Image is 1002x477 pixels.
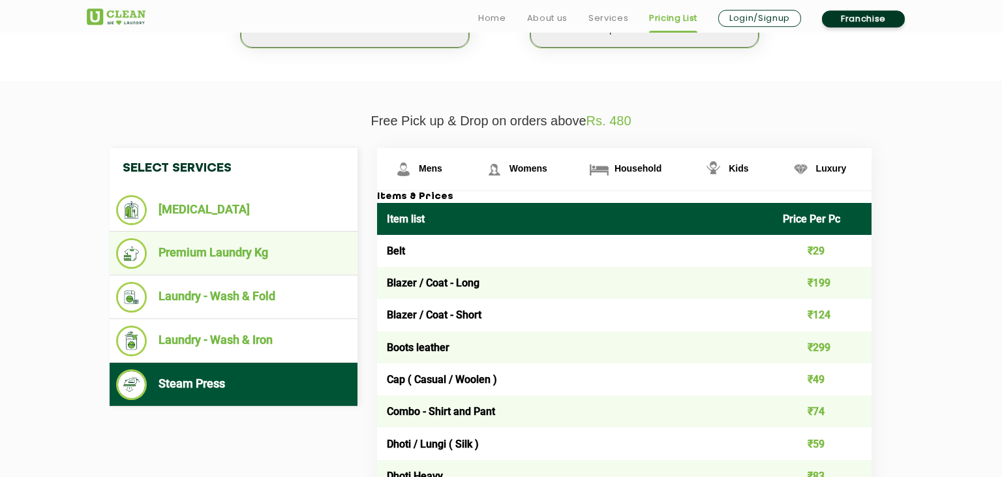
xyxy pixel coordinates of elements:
img: Household [588,158,611,181]
td: ₹124 [773,299,872,331]
li: Steam Press [116,369,351,400]
span: Womens [509,163,547,174]
img: Premium Laundry Kg [116,238,147,269]
a: Franchise [822,10,905,27]
th: Item list [377,203,773,235]
li: Laundry - Wash & Iron [116,326,351,356]
span: Kids [729,163,748,174]
td: Dhoti / Lungi ( Silk ) [377,427,773,459]
span: Mens [419,163,442,174]
span: Rs. 480 [586,114,631,128]
a: Services [588,10,628,26]
li: [MEDICAL_DATA] [116,195,351,225]
p: Free Pick up & Drop on orders above [87,114,915,129]
img: Mens [392,158,415,181]
td: Blazer / Coat - Short [377,299,773,331]
a: Home [478,10,506,26]
th: Price Per Pc [773,203,872,235]
img: Steam Press [116,369,147,400]
a: Pricing List [649,10,697,26]
img: Dry Cleaning [116,195,147,225]
img: Kids [702,158,725,181]
span: Luxury [816,163,847,174]
td: Blazer / Coat - Long [377,267,773,299]
a: About us [527,10,568,26]
td: ₹199 [773,267,872,299]
a: Login/Signup [718,10,801,27]
td: ₹49 [773,363,872,395]
td: Cap ( Casual / Woolen ) [377,363,773,395]
img: Luxury [789,158,812,181]
h3: Items & Prices [377,191,872,203]
img: Laundry - Wash & Fold [116,282,147,313]
td: Combo - Shirt and Pant [377,395,773,427]
td: ₹74 [773,395,872,427]
td: Belt [377,235,773,267]
li: Laundry - Wash & Fold [116,282,351,313]
img: Womens [483,158,506,181]
td: ₹299 [773,331,872,363]
img: UClean Laundry and Dry Cleaning [87,8,145,25]
td: ₹29 [773,235,872,267]
td: Boots leather [377,331,773,363]
li: Premium Laundry Kg [116,238,351,269]
img: Laundry - Wash & Iron [116,326,147,356]
td: ₹59 [773,427,872,459]
span: Household [615,163,661,174]
h4: Select Services [110,148,357,189]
